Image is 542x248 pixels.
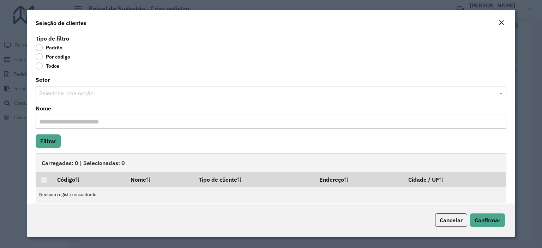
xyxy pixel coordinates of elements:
[36,134,61,148] button: Filtrar
[36,75,50,84] label: Setor
[36,34,69,43] label: Tipo de filtro
[36,153,506,172] div: Carregadas: 0 | Selecionadas: 0
[314,172,403,187] th: Endereço
[52,172,126,187] th: Código
[435,213,467,227] button: Cancelar
[475,217,500,224] span: Confirmar
[470,213,505,227] button: Confirmar
[496,18,506,28] button: Close
[36,187,506,203] td: Nenhum registro encontrado
[440,217,463,224] span: Cancelar
[36,53,70,60] label: Por código
[126,172,194,187] th: Nome
[36,44,62,51] label: Padrão
[36,62,59,69] label: Todos
[403,172,506,187] th: Cidade / UF
[36,19,86,27] h4: Seleção de clientes
[36,104,51,113] label: Nome
[194,172,314,187] th: Tipo de cliente
[499,20,504,25] em: Fechar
